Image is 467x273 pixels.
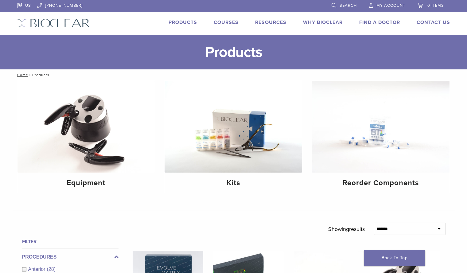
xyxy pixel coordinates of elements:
a: Find A Doctor [359,19,400,25]
h4: Kits [169,177,297,189]
h4: Reorder Components [317,177,445,189]
a: Why Bioclear [303,19,343,25]
span: / [28,73,32,76]
a: Reorder Components [312,81,449,193]
a: Kits [165,81,302,193]
nav: Products [13,69,455,80]
label: Procedures [22,253,119,261]
img: Equipment [18,81,155,173]
span: (28) [47,267,56,272]
p: Showing results [328,223,365,236]
span: My Account [376,3,405,8]
img: Bioclear [17,19,90,28]
span: Anterior [28,267,47,272]
span: Search [340,3,357,8]
a: Contact Us [417,19,450,25]
img: Kits [165,81,302,173]
h4: Equipment [22,177,150,189]
a: Equipment [18,81,155,193]
a: Products [169,19,197,25]
span: 0 items [427,3,444,8]
a: Courses [214,19,239,25]
a: Resources [255,19,286,25]
h4: Filter [22,238,119,245]
a: Home [15,73,28,77]
a: Back To Top [364,250,425,266]
img: Reorder Components [312,81,449,173]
